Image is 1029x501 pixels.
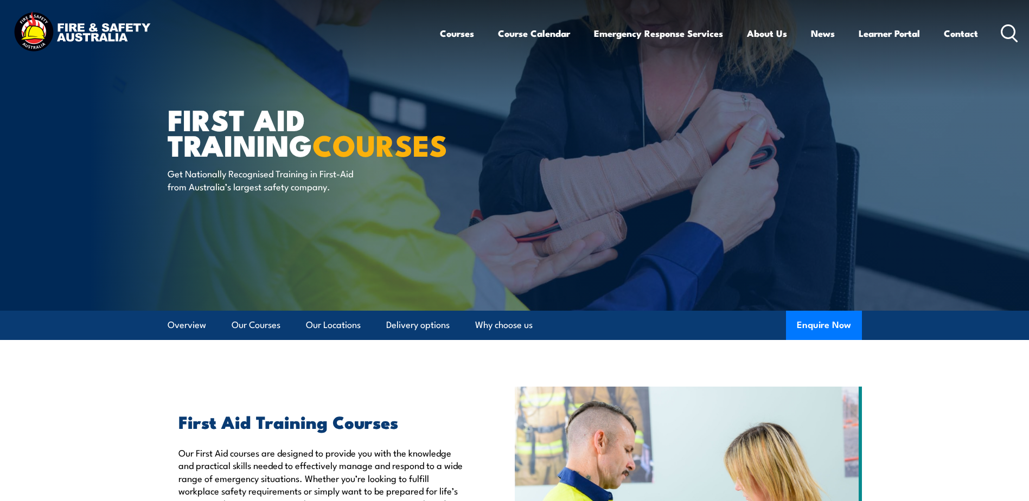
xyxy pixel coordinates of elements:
[498,19,570,48] a: Course Calendar
[168,311,206,339] a: Overview
[168,106,436,157] h1: First Aid Training
[859,19,920,48] a: Learner Portal
[386,311,450,339] a: Delivery options
[178,414,465,429] h2: First Aid Training Courses
[747,19,787,48] a: About Us
[786,311,862,340] button: Enquire Now
[594,19,723,48] a: Emergency Response Services
[944,19,978,48] a: Contact
[168,167,366,192] p: Get Nationally Recognised Training in First-Aid from Australia’s largest safety company.
[440,19,474,48] a: Courses
[232,311,280,339] a: Our Courses
[811,19,835,48] a: News
[475,311,533,339] a: Why choose us
[306,311,361,339] a: Our Locations
[312,121,448,166] strong: COURSES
